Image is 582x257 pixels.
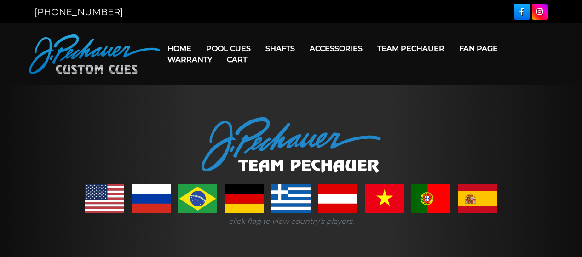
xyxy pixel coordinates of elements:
i: click flag to view country's players. [229,217,354,226]
a: Fan Page [452,37,505,60]
a: Accessories [302,37,370,60]
a: Home [160,37,199,60]
a: Shafts [258,37,302,60]
a: [PHONE_NUMBER] [35,6,123,17]
a: Team Pechauer [370,37,452,60]
a: Cart [219,48,254,71]
a: Pool Cues [199,37,258,60]
a: Warranty [160,48,219,71]
img: Pechauer Custom Cues [29,34,160,74]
